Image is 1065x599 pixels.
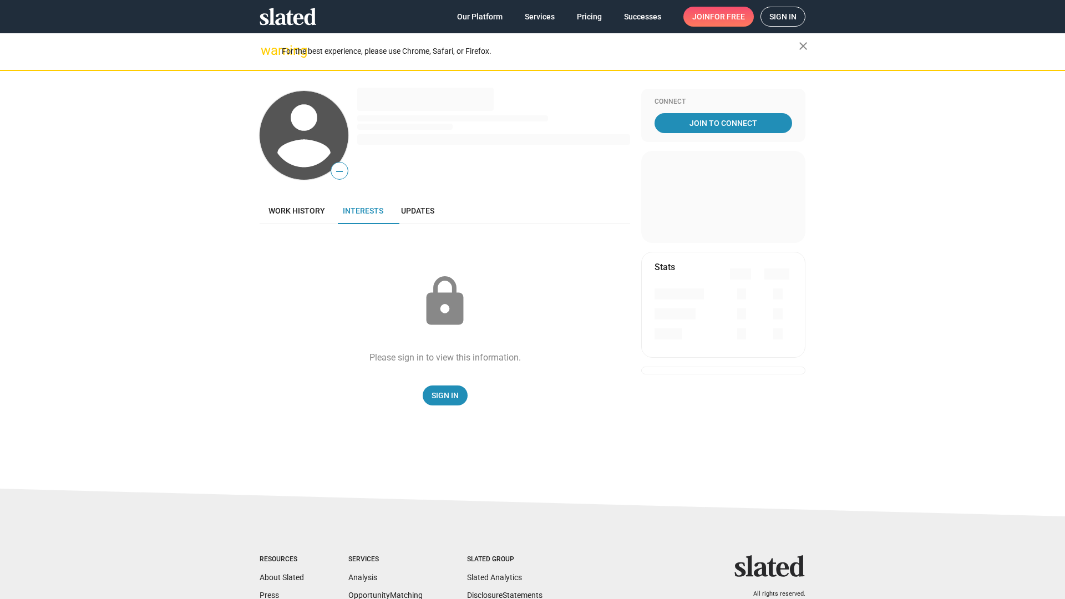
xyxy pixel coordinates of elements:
[268,206,325,215] span: Work history
[334,197,392,224] a: Interests
[331,164,348,179] span: —
[467,573,522,582] a: Slated Analytics
[260,573,304,582] a: About Slated
[624,7,661,27] span: Successes
[417,274,473,329] mat-icon: lock
[655,98,792,106] div: Connect
[348,573,377,582] a: Analysis
[448,7,511,27] a: Our Platform
[348,555,423,564] div: Services
[657,113,790,133] span: Join To Connect
[369,352,521,363] div: Please sign in to view this information.
[343,206,383,215] span: Interests
[683,7,754,27] a: Joinfor free
[432,385,459,405] span: Sign In
[692,7,745,27] span: Join
[797,39,810,53] mat-icon: close
[401,206,434,215] span: Updates
[525,7,555,27] span: Services
[260,197,334,224] a: Work history
[577,7,602,27] span: Pricing
[516,7,564,27] a: Services
[655,261,675,273] mat-card-title: Stats
[423,385,468,405] a: Sign In
[568,7,611,27] a: Pricing
[615,7,670,27] a: Successes
[655,113,792,133] a: Join To Connect
[769,7,797,26] span: Sign in
[760,7,805,27] a: Sign in
[261,44,274,57] mat-icon: warning
[710,7,745,27] span: for free
[467,555,542,564] div: Slated Group
[282,44,799,59] div: For the best experience, please use Chrome, Safari, or Firefox.
[392,197,443,224] a: Updates
[457,7,503,27] span: Our Platform
[260,555,304,564] div: Resources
